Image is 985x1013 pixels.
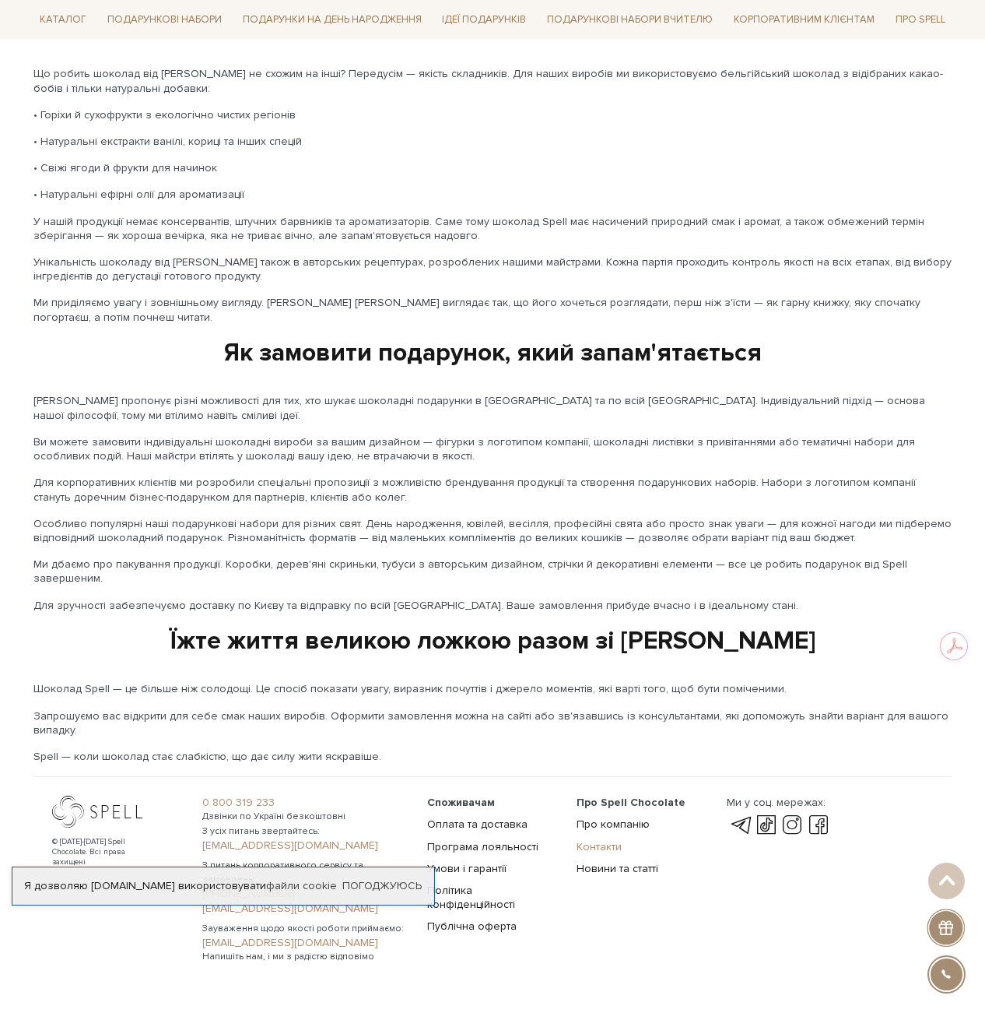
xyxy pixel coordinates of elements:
[202,950,408,964] span: Напишіть нам, і ми з радістю відповімо
[101,8,228,32] a: Подарункові набори
[780,816,806,835] a: instagram
[33,215,952,243] p: У нашій продукції немає консервантів, штучних барвників та ароматизаторів. Саме тому шоколад Spel...
[727,796,832,810] div: Ми у соц. мережах:
[33,476,952,504] p: Для корпоративних клієнтів ми розробили спеціальні пропозиції з можливістю брендування продукції ...
[753,816,780,835] a: tik-tok
[202,839,408,853] a: [EMAIL_ADDRESS][DOMAIN_NAME]
[889,8,952,32] a: Про Spell
[202,825,408,839] span: З усіх питань звертайтесь:
[577,796,685,809] span: Про Spell Chocolate
[33,108,952,122] p: • Горіхи й сухофрукти з екологічно чистих регіонів
[266,879,337,892] a: файли cookie
[202,936,408,950] a: [EMAIL_ADDRESS][DOMAIN_NAME]
[33,337,952,370] div: Як замовити подарунок, який запам'ятається
[427,818,528,831] a: Оплата та доставка
[805,816,832,835] a: facebook
[52,837,157,867] div: © [DATE]-[DATE] Spell Chocolate. Всі права захищені
[541,6,719,33] a: Подарункові набори Вчителю
[33,435,952,463] p: Ви можете замовити індивідуальні шоколадні вироби за вашим дизайном — фігурки з логотипом компані...
[202,922,408,936] span: Зауваження щодо якості роботи приймаємо:
[33,599,952,613] p: Для зручності забезпечуємо доставку по Києву та відправку по всій [GEOGRAPHIC_DATA]. Ваше замовле...
[427,862,507,875] a: Умови і гарантії
[427,796,495,809] span: Споживачам
[577,818,650,831] a: Про компанію
[33,517,952,545] p: Особливо популярні наші подарункові набори для різних свят. День народження, ювілей, весілля, про...
[727,816,753,835] a: telegram
[33,394,952,422] p: [PERSON_NAME] пропонує різні можливості для тих, хто шукає шоколадні подарунки в [GEOGRAPHIC_DATA...
[202,796,408,810] a: 0 800 319 233
[237,8,428,32] a: Подарунки на День народження
[12,879,434,893] div: Я дозволяю [DOMAIN_NAME] використовувати
[577,862,658,875] a: Новини та статті
[202,859,408,887] span: З питань корпоративного сервісу та замовлень:
[33,709,952,737] p: Запрошуємо вас відкрити для себе смак наших виробів. Оформити замовлення можна на сайті або зв'яз...
[577,840,622,853] a: Контакти
[427,840,538,853] a: Програма лояльності
[33,67,952,95] p: Що робить шоколад від [PERSON_NAME] не схожим на інші? Передусім — якість складників. Для наших в...
[727,8,881,32] a: Корпоративним клієнтам
[33,558,952,586] p: Ми дбаємо про пакування продукції. Коробки, дерев'яні скриньки, тубуси з авторським дизайном, стр...
[427,920,517,933] a: Публічна оферта
[33,682,952,696] p: Шоколад Spell — це більше ніж солодощі. Це спосіб показати увагу, виразник почуттів і джерело мом...
[33,8,93,32] a: Каталог
[33,135,952,149] p: • Натуральні екстракти ванілі, кориці та інших спецій
[427,884,515,911] a: Політика конфіденційності
[202,902,408,916] a: [EMAIL_ADDRESS][DOMAIN_NAME]
[436,8,532,32] a: Ідеї подарунків
[33,296,952,324] p: Ми приділяємо увагу і зовнішньому вигляду. [PERSON_NAME] [PERSON_NAME] виглядає так, що його хоче...
[33,188,952,202] p: • Натуральні ефірні олії для ароматизації
[33,255,952,283] p: Унікальність шоколаду від [PERSON_NAME] також в авторських рецептурах, розроблених нашими майстра...
[33,625,952,658] div: Їжте життя великою ложкою разом зі [PERSON_NAME]
[33,161,952,175] p: • Свіжі ягоди й фрукти для начинок
[342,879,422,893] a: Погоджуюсь
[202,810,408,824] span: Дзвінки по Україні безкоштовні
[33,750,952,764] p: Spell — коли шоколад стає слабкістю, що дає силу жити яскравіше.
